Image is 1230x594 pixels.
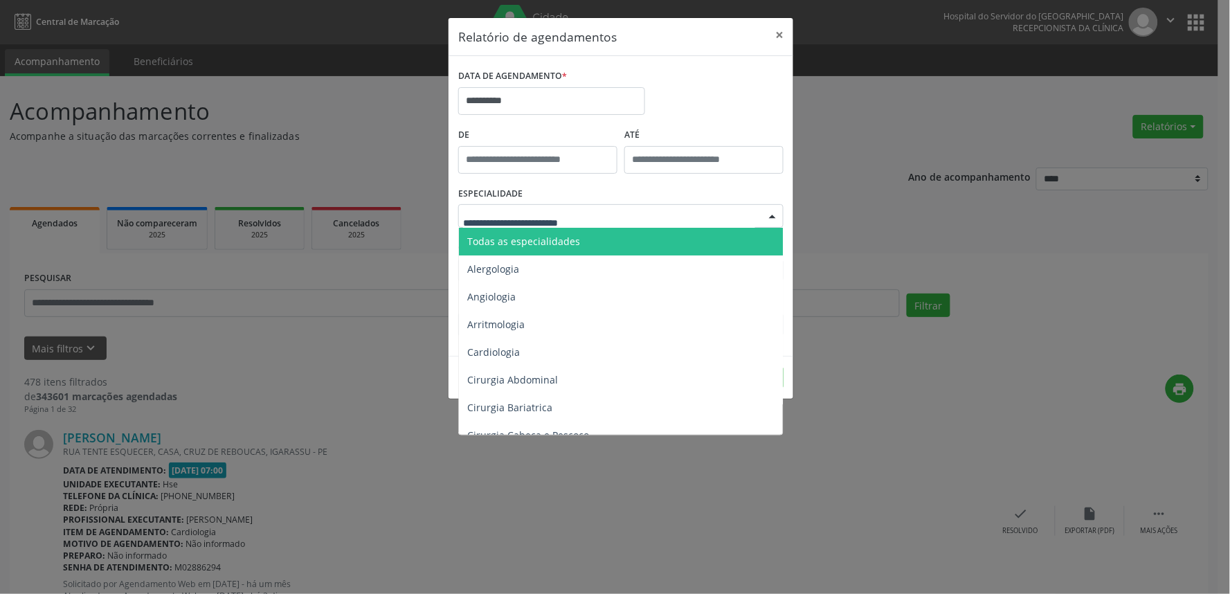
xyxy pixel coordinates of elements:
span: Todas as especialidades [467,235,580,248]
label: DATA DE AGENDAMENTO [458,66,567,87]
span: Alergologia [467,262,519,276]
span: Arritmologia [467,318,525,331]
span: Angiologia [467,290,516,303]
span: Cirurgia Cabeça e Pescoço [467,429,589,442]
button: Close [766,18,793,52]
label: De [458,125,617,146]
span: Cirurgia Abdominal [467,373,558,386]
span: Cardiologia [467,345,520,359]
h5: Relatório de agendamentos [458,28,617,46]
label: ATÉ [624,125,784,146]
span: Cirurgia Bariatrica [467,401,552,414]
label: ESPECIALIDADE [458,183,523,205]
